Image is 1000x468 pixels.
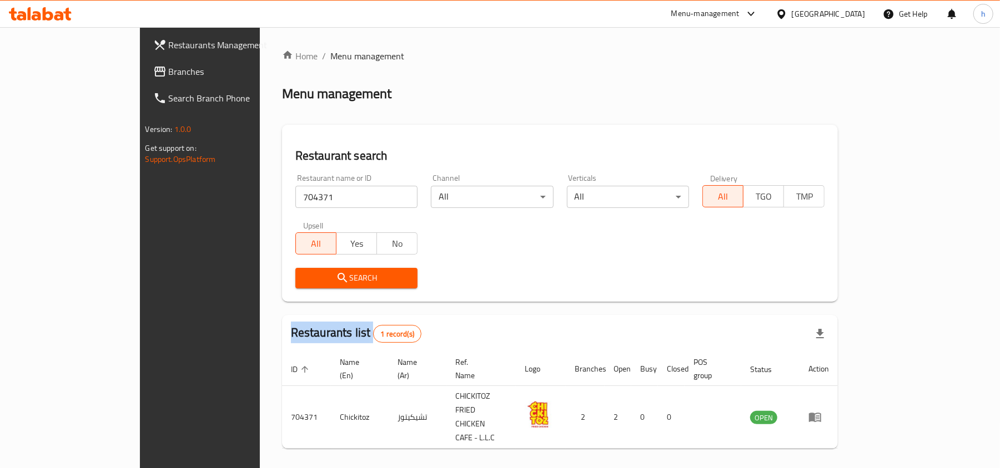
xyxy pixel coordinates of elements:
[525,401,552,429] img: Chickitoz
[566,352,605,386] th: Branches
[145,141,197,155] span: Get support on:
[144,85,307,111] a: Search Branch Phone
[330,49,404,63] span: Menu management
[792,8,865,20] div: [GEOGRAPHIC_DATA]
[291,324,421,343] h2: Restaurants list
[174,122,192,136] span: 1.0.0
[658,352,685,386] th: Closed
[145,152,216,166] a: Support.OpsPlatform
[144,58,307,85] a: Branches
[145,122,173,136] span: Version:
[743,185,784,207] button: TGO
[303,221,324,229] label: Upsell
[295,232,336,255] button: All
[694,355,728,382] span: POS group
[381,236,413,252] span: No
[373,325,421,343] div: Total records count
[671,7,740,21] div: Menu-management
[567,186,689,208] div: All
[169,65,298,78] span: Branches
[807,321,833,347] div: Export file
[295,147,825,164] h2: Restaurant search
[605,352,631,386] th: Open
[605,386,631,449] td: 2
[295,186,418,208] input: Search for restaurant name or ID..
[750,363,786,376] span: Status
[300,236,332,252] span: All
[374,329,421,339] span: 1 record(s)
[788,189,820,205] span: TMP
[144,32,307,58] a: Restaurants Management
[282,85,391,103] h2: Menu management
[336,232,377,255] button: Yes
[398,355,433,382] span: Name (Ar)
[291,363,312,376] span: ID
[658,386,685,449] td: 0
[707,189,739,205] span: All
[331,386,389,449] td: Chickitoz
[446,386,516,449] td: CHICKITOZ FRIED CHICKEN CAFE - L.L.C
[702,185,743,207] button: All
[295,268,418,288] button: Search
[455,355,502,382] span: Ref. Name
[431,186,553,208] div: All
[389,386,446,449] td: تشيكيتوز
[631,386,658,449] td: 0
[783,185,825,207] button: TMP
[322,49,326,63] li: /
[516,352,566,386] th: Logo
[169,38,298,52] span: Restaurants Management
[710,174,738,182] label: Delivery
[750,411,777,424] span: OPEN
[340,355,375,382] span: Name (En)
[304,271,409,285] span: Search
[376,232,418,255] button: No
[750,411,777,424] div: OPEN
[748,189,780,205] span: TGO
[282,352,838,449] table: enhanced table
[282,49,838,63] nav: breadcrumb
[341,236,373,252] span: Yes
[808,410,829,424] div: Menu
[981,8,986,20] span: h
[800,352,838,386] th: Action
[566,386,605,449] td: 2
[169,91,298,105] span: Search Branch Phone
[631,352,658,386] th: Busy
